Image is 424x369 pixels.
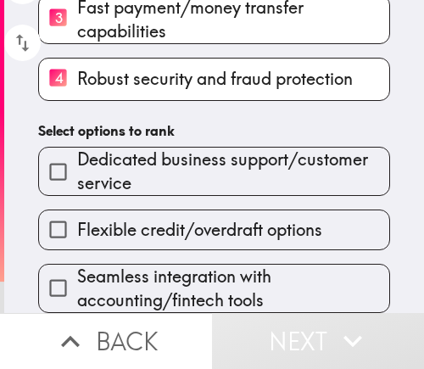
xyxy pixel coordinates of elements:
button: 4Robust security and fraud protection [39,59,389,100]
button: Flexible credit/overdraft options [39,210,389,249]
h6: Select options to rank [38,121,390,140]
button: Seamless integration with accounting/fintech tools [39,265,389,312]
span: Flexible credit/overdraft options [77,218,322,242]
span: Robust security and fraud protection [77,67,353,91]
button: Next [212,313,424,369]
span: Dedicated business support/customer service [77,148,389,195]
button: Dedicated business support/customer service [39,148,389,195]
span: Seamless integration with accounting/fintech tools [77,265,389,312]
